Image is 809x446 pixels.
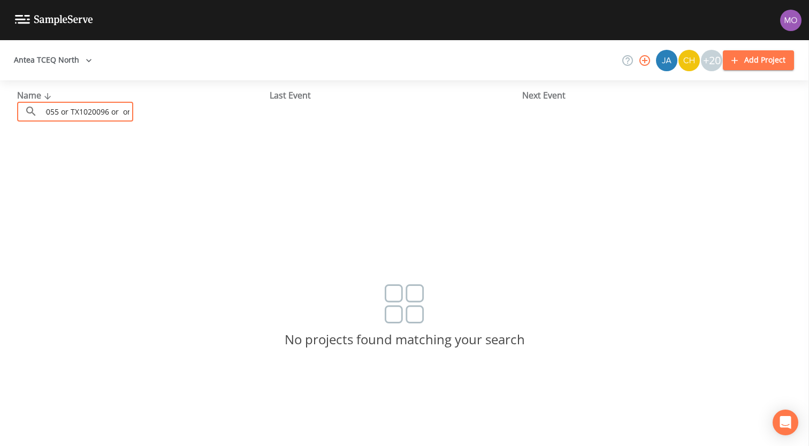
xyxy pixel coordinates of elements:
[385,284,424,324] img: svg%3e
[42,102,133,122] input: Search Projects
[780,10,802,31] img: 4e251478aba98ce068fb7eae8f78b90c
[655,50,678,71] div: James Whitmire
[270,89,522,102] div: Last Event
[723,50,794,70] button: Add Project
[656,50,677,71] img: 2e773653e59f91cc345d443c311a9659
[522,89,775,102] div: Next Event
[678,50,700,71] img: c74b8b8b1c7a9d34f67c5e0ca157ed15
[15,15,93,25] img: logo
[10,50,96,70] button: Antea TCEQ North
[678,50,700,71] div: Charles Medina
[701,50,722,71] div: +20
[773,410,798,435] div: Open Intercom Messenger
[17,89,54,101] span: Name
